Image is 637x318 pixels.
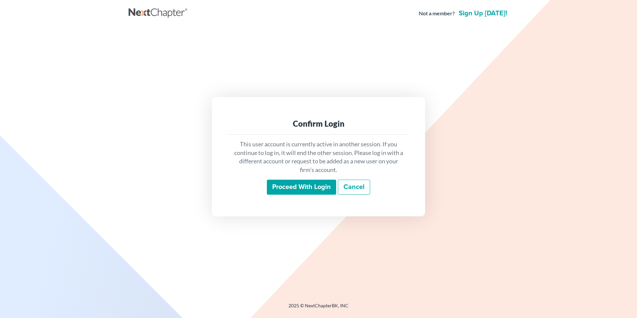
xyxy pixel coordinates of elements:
div: 2025 © NextChapterBK, INC [129,302,508,314]
input: Proceed with login [267,180,336,195]
strong: Not a member? [419,10,455,17]
p: This user account is currently active in another session. If you continue to log in, it will end ... [233,140,404,174]
a: Cancel [338,180,370,195]
a: Sign up [DATE]! [457,10,508,17]
div: Confirm Login [233,118,404,129]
